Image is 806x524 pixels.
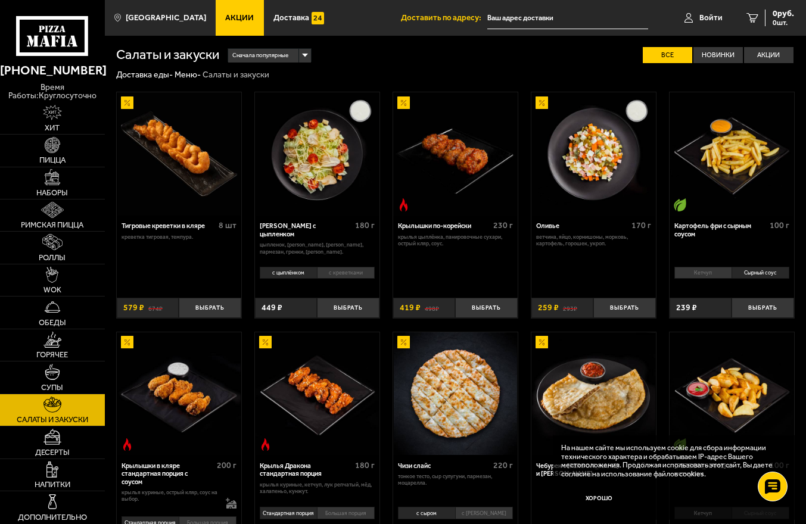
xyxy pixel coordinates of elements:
div: Чизи слайс [398,462,490,470]
div: Крылышки по-корейски [398,222,490,230]
p: креветка тигровая, темпура. [122,233,236,240]
a: Меню- [175,70,201,80]
span: Наборы [36,189,68,196]
img: Акционный [121,96,133,109]
label: Новинки [693,47,743,63]
p: На нашем сайте мы используем cookie для сбора информации технического характера и обрабатываем IP... [561,444,779,478]
a: АкционныйОстрое блюдоКрылышки по-корейски [393,92,518,215]
span: 0 руб. [773,10,794,18]
span: Пицца [39,156,66,164]
img: Чизи слайс [394,332,516,455]
div: Оливье [536,222,628,230]
img: Крылышки в кляре стандартная порция c соусом [117,332,240,455]
div: Тигровые креветки в кляре [122,222,216,230]
a: АкционныйОливье [531,92,656,215]
div: 0 [255,264,379,291]
span: 180 г [355,220,375,230]
h1: Салаты и закуски [116,48,219,62]
button: Выбрать [317,298,379,319]
img: Картофель фри с сырным соусом [670,92,793,215]
li: с креветками [317,267,375,279]
li: с сыром [398,507,455,519]
label: Все [643,47,692,63]
span: Напитки [35,481,70,488]
span: WOK [43,286,61,294]
span: Доставить по адресу: [401,14,487,22]
span: 259 ₽ [538,304,559,312]
img: Акционный [121,336,133,348]
span: Роллы [39,254,66,261]
img: Акционный [397,336,410,348]
span: 419 ₽ [400,304,421,312]
div: Салаты и закуски [203,70,269,80]
img: 15daf4d41897b9f0e9f617042186c801.svg [312,12,324,24]
span: Акции [225,14,254,22]
p: крылья куриные, кетчуп, лук репчатый, мёд, халапеньо, кунжут. [260,481,375,495]
span: 180 г [355,460,375,470]
img: Оливье [532,92,655,215]
div: Крылья Дракона стандартная порция [260,462,352,478]
img: Чебурек с мясом и соусом аррива [532,332,655,455]
p: цыпленок, [PERSON_NAME], [PERSON_NAME], пармезан, гренки, [PERSON_NAME]. [260,241,375,255]
img: Острое блюдо [259,438,272,451]
img: Акционный [259,336,272,348]
s: 674 ₽ [148,304,163,312]
span: Салаты и закуски [17,416,88,423]
span: Дополнительно [18,513,87,521]
a: Вегетарианское блюдоКартофель айдахо с кетчупом [670,332,794,455]
img: Крылья Дракона стандартная порция [256,332,378,455]
s: 293 ₽ [563,304,577,312]
li: Стандартная порция [260,507,317,519]
span: 170 г [631,220,651,230]
li: Большая порция [317,507,375,519]
a: АкционныйОстрое блюдоКрылья Дракона стандартная порция [255,332,379,455]
img: Салат Цезарь с цыпленком [256,92,378,215]
span: Войти [699,14,723,22]
span: 579 ₽ [123,304,144,312]
span: Римская пицца [21,221,83,229]
img: Акционный [536,336,548,348]
span: Хит [45,124,60,132]
button: Хорошо [561,486,637,511]
span: 200 г [217,460,236,470]
span: Сначала популярные [232,48,288,64]
span: 230 г [493,220,513,230]
li: с [PERSON_NAME] [455,507,513,519]
span: Доставка [273,14,309,22]
img: Акционный [536,96,548,109]
span: Супы [41,383,63,391]
a: Доставка еды- [116,70,173,80]
span: [GEOGRAPHIC_DATA] [126,14,206,22]
span: 220 г [493,460,513,470]
span: 100 г [770,220,789,230]
img: Острое блюдо [121,438,133,451]
s: 498 ₽ [425,304,439,312]
li: Кетчуп [674,267,732,279]
span: 449 ₽ [262,304,282,312]
img: Вегетарианское блюдо [674,198,686,211]
img: Крылышки по-корейски [394,92,516,215]
label: Акции [744,47,793,63]
li: с цыплёнком [260,267,317,279]
img: Тигровые креветки в кляре [117,92,240,215]
div: Чебурек с [PERSON_NAME] и [PERSON_NAME] [536,462,628,478]
img: Акционный [397,96,410,109]
a: АкционныйТигровые креветки в кляре [117,92,241,215]
button: Выбрать [732,298,793,319]
a: АкционныйОстрое блюдоКрылышки в кляре стандартная порция c соусом [117,332,241,455]
a: АкционныйЧебурек с мясом и соусом аррива [531,332,656,455]
span: Горячее [36,351,68,358]
p: ветчина, яйцо, корнишоны, морковь, картофель, горошек, укроп. [536,233,651,247]
li: Сырный соус [732,267,789,279]
a: Вегетарианское блюдоКартофель фри с сырным соусом [670,92,794,215]
p: крылья куриные, острый кляр, соус на выбор. [122,489,217,503]
img: Острое блюдо [397,198,410,211]
p: крылья цыплёнка, панировочные сухари, острый кляр, соус. [398,233,513,247]
a: АкционныйЧизи слайс [393,332,518,455]
a: Салат Цезарь с цыпленком [255,92,379,215]
img: Картофель айдахо с кетчупом [670,332,793,455]
p: тонкое тесто, сыр сулугуни, пармезан, моцарелла. [398,473,513,486]
button: Выбрать [179,298,241,319]
span: 8 шт [219,220,236,230]
div: Картофель фри с сырным соусом [674,222,767,238]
